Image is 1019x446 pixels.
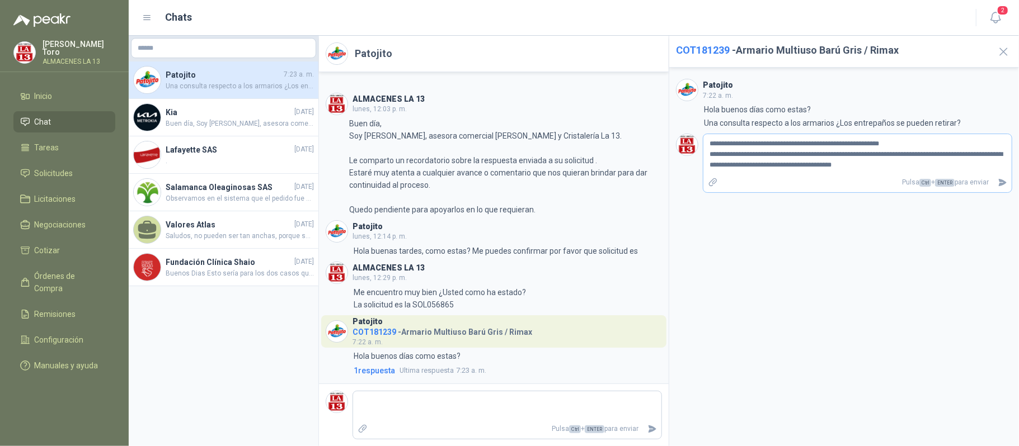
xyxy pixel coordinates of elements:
img: Company Logo [326,93,348,115]
span: Tareas [35,141,59,154]
h4: - Armario Multiuso Barú Gris / Rimax [353,325,532,335]
p: Hola buenos días como estas? [354,350,461,362]
span: 7:23 a. m. [400,365,486,376]
img: Company Logo [134,67,161,93]
span: 7:23 a. m. [284,69,314,80]
img: Company Logo [326,43,348,64]
span: Solicitudes [35,167,73,179]
a: Company LogoFundación Clínica Shaio[DATE]Buenos Dias Esto sería para los dos casos que tenemos de... [129,249,318,286]
a: Company LogoLafayette SAS[DATE]. [129,136,318,174]
span: [DATE] [294,219,314,230]
a: 1respuestaUltima respuesta7:23 a. m. [351,364,662,377]
button: 2 [985,8,1006,28]
button: Enviar [993,173,1012,192]
a: Solicitudes [13,163,115,184]
a: Configuración [13,329,115,350]
span: Negociaciones [35,219,86,231]
span: Inicio [35,90,53,102]
h2: Patojito [355,46,392,61]
img: Company Logo [326,391,348,412]
a: Tareas [13,137,115,158]
p: Hola buenas tardes, como estas? Me puedes confirmar por favor que solicitud es [354,245,638,257]
p: Hola buenos días como estas? [704,103,811,116]
span: [DATE] [294,182,314,192]
h4: Lafayette SAS [166,144,292,156]
img: Company Logo [134,254,161,281]
span: Ultima respuesta [400,365,454,376]
a: Remisiones [13,303,115,325]
span: Ctrl [919,179,931,187]
h4: Patojito [166,69,281,81]
h3: Patojito [353,319,383,325]
a: Company LogoPatojito7:23 a. m.Una consulta respecto a los armarios ¿Los entrepaños se pueden reti... [129,61,318,99]
span: Saludos, no pueden ser tan anchas, porque son para unos estantes. ¿Puedes enviarme otras? [166,231,314,241]
span: COT181239 [353,328,396,336]
h1: Chats [166,10,192,25]
img: Company Logo [326,262,348,283]
span: Configuración [35,334,84,346]
span: . [166,156,314,167]
h3: ALMACENES LA 13 [353,96,425,102]
img: Company Logo [677,134,698,155]
span: Buenos Dias Esto sería para los dos casos que tenemos de las cajas, se realizaran cambios de las ... [166,268,314,279]
span: ENTER [585,425,604,433]
p: Pulsa + para enviar [372,419,644,439]
a: Cotizar [13,240,115,261]
p: ALMACENES LA 13 [43,58,115,65]
h3: Patojito [353,224,383,230]
span: ENTER [935,179,955,187]
span: Órdenes de Compra [35,270,105,295]
span: [DATE] [294,144,314,155]
span: COT181239 [676,44,730,56]
span: Observamos en el sistema que el pedido fue entregado el día [DATE]. Nos gustaría saber cómo le fu... [166,193,314,204]
span: Una consulta respecto a los armarios ¿Los entrepaños se pueden retirar? [166,81,314,92]
label: Adjuntar archivos [353,419,372,439]
h4: Salamanca Oleaginosas SAS [166,181,292,193]
span: Licitaciones [35,193,76,205]
a: Inicio [13,86,115,107]
a: Licitaciones [13,188,115,210]
img: Company Logo [326,221,348,242]
span: [DATE] [294,107,314,117]
span: lunes, 12:03 p. m. [353,105,407,113]
span: [DATE] [294,257,314,267]
h4: Valores Atlas [166,219,292,231]
img: Company Logo [326,321,348,342]
p: Buen día, Soy [PERSON_NAME], asesora comercial [PERSON_NAME] y Cristalería La 13. Le comparto un ... [349,117,662,216]
a: Company LogoKia[DATE]Buen día, Soy [PERSON_NAME], asesora comercial [PERSON_NAME] y Cristalería L... [129,99,318,136]
p: Me encuentro muy bien ¿Usted como ha estado? La solicitud es la SOL056865 [354,286,528,311]
a: Company LogoSalamanca Oleaginosas SAS[DATE]Observamos en el sistema que el pedido fue entregado e... [129,174,318,211]
span: 7:22 a. m. [353,338,383,346]
button: Enviar [643,419,661,439]
img: Company Logo [677,79,698,101]
p: [PERSON_NAME] Toro [43,40,115,56]
span: Manuales y ayuda [35,359,98,372]
span: lunes, 12:29 p. m. [353,274,407,282]
span: Remisiones [35,308,76,320]
img: Company Logo [134,141,161,168]
span: 2 [997,5,1009,16]
span: Chat [35,116,51,128]
h2: - Armario Multiuso Barú Gris / Rimax [676,42,988,58]
span: 1 respuesta [354,364,395,377]
label: Adjuntar archivos [703,173,722,192]
span: Cotizar [35,244,60,257]
img: Company Logo [134,104,161,131]
img: Company Logo [134,179,161,206]
span: 7:22 a. m. [703,92,733,99]
h3: Patojito [703,82,733,88]
a: Órdenes de Compra [13,265,115,299]
a: Valores Atlas[DATE]Saludos, no pueden ser tan anchas, porque son para unos estantes. ¿Puedes envi... [129,211,318,249]
h4: Fundación Clínica Shaio [166,256,292,268]
a: Chat [13,111,115,132]
span: Ctrl [569,425,581,433]
span: Buen día, Soy [PERSON_NAME], asesora comercial [PERSON_NAME] y Cristalería La 13. Le comparto un ... [166,118,314,129]
h3: ALMACENES LA 13 [353,265,425,271]
h4: Kia [166,106,292,118]
img: Logo peakr [13,13,71,27]
span: lunes, 12:14 p. m. [353,233,407,240]
img: Company Logo [14,42,35,63]
p: Pulsa + para enviar [722,173,994,192]
p: Una consulta respecto a los armarios ¿Los entrepaños se pueden retirar? [704,117,961,129]
a: Manuales y ayuda [13,355,115,376]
